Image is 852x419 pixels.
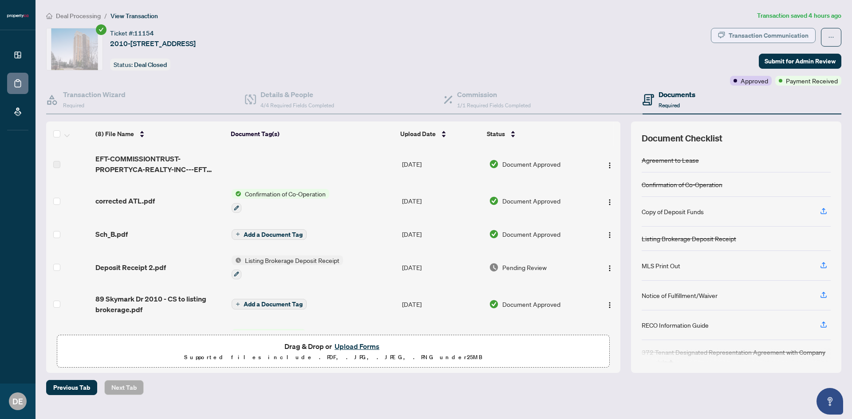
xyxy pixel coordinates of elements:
div: 372 Tenant Designated Representation Agreement with Company Schedule A [642,347,831,367]
span: EFT-COMMISSIONTRUST-PROPERTYCA-REALTY-INC---EFT 32.PDF [95,153,225,175]
button: Logo [603,297,617,311]
h4: Details & People [260,89,334,100]
span: DE [12,395,23,407]
img: Document Status [489,159,499,169]
button: Next Tab [104,380,144,395]
div: RECO Information Guide [642,320,709,330]
span: plus [236,302,240,306]
td: [DATE] [398,286,485,322]
h4: Commission [457,89,531,100]
span: Document Approved [502,196,560,206]
img: logo [7,13,28,19]
td: [DATE] [398,146,485,182]
span: Previous Tab [53,380,90,395]
span: Document Checklist [642,132,722,145]
span: Confirmation of Co-Operation [241,189,329,199]
span: Deal Processing [56,12,101,20]
th: (8) File Name [92,121,228,146]
img: Status Icon [232,255,241,265]
span: 89 Skymark Dr 2010 - CS to listing brokerage.pdf [95,294,225,315]
span: Document Approved [502,159,560,169]
button: Logo [603,194,617,208]
span: Drag & Drop or [284,341,382,352]
span: corrected ATL.pdf [95,196,155,206]
img: Logo [606,265,613,272]
h4: Documents [659,89,695,100]
img: IMG-C12379177_1.jpg [47,28,103,70]
button: Open asap [816,388,843,415]
button: Status IconListing Brokerage Deposit Receipt [232,255,343,279]
span: plus [236,232,240,236]
div: Status: [110,59,170,70]
button: Logo [603,227,617,241]
img: Logo [606,162,613,169]
button: Previous Tab [46,380,97,395]
button: Logo [603,157,617,171]
button: Transaction Communication [711,28,816,43]
span: Required [659,102,680,109]
img: Status Icon [232,329,241,339]
span: 11154 [134,29,154,37]
span: Pending Review [502,262,547,272]
span: Payment Received [786,76,838,86]
li: / [104,11,107,21]
span: Status [487,129,505,139]
button: Logo [603,260,617,274]
div: Transaction Communication [729,28,809,43]
button: Status IconAgreement to Lease [232,329,333,353]
span: Sch_B.pdf [95,229,128,239]
span: Deposit Receipt 2.pdf [95,262,166,273]
span: 2010-[STREET_ADDRESS] [110,38,196,49]
span: 1/1 Required Fields Completed [457,102,531,109]
img: Document Status [489,196,499,206]
span: View Transaction [110,12,158,20]
span: Document Approved [502,229,560,239]
span: Add a Document Tag [244,301,303,307]
button: Upload Forms [332,341,382,352]
span: home [46,13,52,19]
span: Submit for Admin Review [765,54,836,68]
button: Add a Document Tag [232,229,307,240]
span: Upload Date [400,129,436,139]
td: [DATE] [398,220,485,248]
img: Logo [606,302,613,309]
span: ellipsis [828,34,834,40]
th: Status [483,121,588,146]
button: Submit for Admin Review [759,54,841,69]
span: 4/4 Required Fields Completed [260,102,334,109]
button: Add a Document Tag [232,228,307,240]
h4: Transaction Wizard [63,89,126,100]
td: [DATE] [398,248,485,286]
article: Transaction saved 4 hours ago [757,11,841,21]
span: (8) File Name [95,129,134,139]
span: Agreement to Lease [241,329,306,339]
img: Document Status [489,299,499,309]
span: Listing Brokerage Deposit Receipt [241,255,343,265]
div: MLS Print Out [642,261,680,270]
img: Logo [606,199,613,206]
div: Agreement to Lease [642,155,699,165]
td: [DATE] [398,322,485,360]
span: Deal Closed [134,61,167,69]
div: Confirmation of Co-Operation [642,180,722,189]
span: check-circle [96,24,106,35]
th: Document Tag(s) [227,121,397,146]
span: Add a Document Tag [244,231,303,238]
img: Document Status [489,229,499,239]
img: Logo [606,231,613,239]
th: Upload Date [397,121,483,146]
button: Add a Document Tag [232,299,307,309]
span: Document Approved [502,299,560,309]
span: Approved [741,76,768,86]
span: Drag & Drop orUpload FormsSupported files include .PDF, .JPG, .JPEG, .PNG under25MB [57,335,609,368]
span: Required [63,102,84,109]
div: Copy of Deposit Funds [642,207,704,216]
p: Supported files include .PDF, .JPG, .JPEG, .PNG under 25 MB [63,352,604,363]
td: [DATE] [398,182,485,220]
button: Status IconConfirmation of Co-Operation [232,189,329,213]
div: Listing Brokerage Deposit Receipt [642,234,736,243]
img: Status Icon [232,189,241,199]
img: Document Status [489,262,499,272]
div: Ticket #: [110,28,154,38]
